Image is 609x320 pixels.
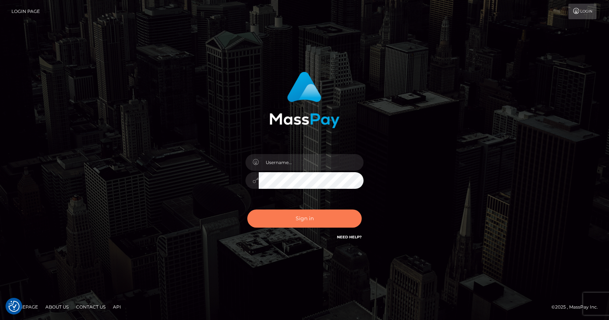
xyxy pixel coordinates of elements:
a: Need Help? [337,235,362,239]
img: MassPay Login [269,72,340,128]
a: API [110,301,124,313]
button: Consent Preferences [8,301,20,312]
img: Revisit consent button [8,301,20,312]
input: Username... [259,154,364,171]
a: Homepage [8,301,41,313]
a: Login [568,4,596,19]
button: Sign in [247,210,362,228]
a: Login Page [11,4,40,19]
a: About Us [42,301,72,313]
a: Contact Us [73,301,109,313]
div: © 2025 , MassPay Inc. [551,303,603,311]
